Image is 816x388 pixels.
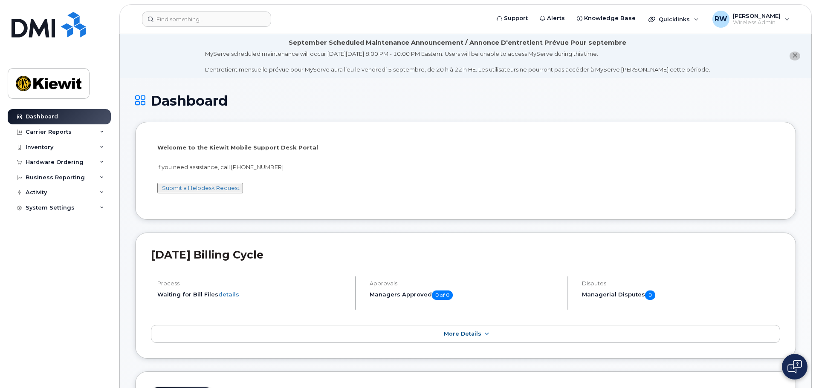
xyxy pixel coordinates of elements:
h4: Disputes [582,280,780,287]
h5: Managerial Disputes [582,290,780,300]
span: 0 [645,290,655,300]
h4: Process [157,280,348,287]
button: close notification [790,52,800,60]
h2: [DATE] Billing Cycle [151,248,780,261]
img: Open chat [787,360,802,374]
h4: Approvals [370,280,560,287]
a: Submit a Helpdesk Request [162,184,240,191]
p: If you need assistance, call [PHONE_NUMBER] [157,163,774,171]
div: September Scheduled Maintenance Announcement / Annonce D'entretient Prévue Pour septembre [289,38,626,47]
div: MyServe scheduled maintenance will occur [DATE][DATE] 8:00 PM - 10:00 PM Eastern. Users will be u... [205,50,710,74]
li: Waiting for Bill Files [157,290,348,299]
button: Submit a Helpdesk Request [157,183,243,193]
p: Welcome to the Kiewit Mobile Support Desk Portal [157,144,774,152]
h1: Dashboard [135,93,796,108]
span: 0 of 0 [432,290,453,300]
span: More Details [444,331,481,337]
h5: Managers Approved [370,290,560,300]
a: details [218,291,239,298]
